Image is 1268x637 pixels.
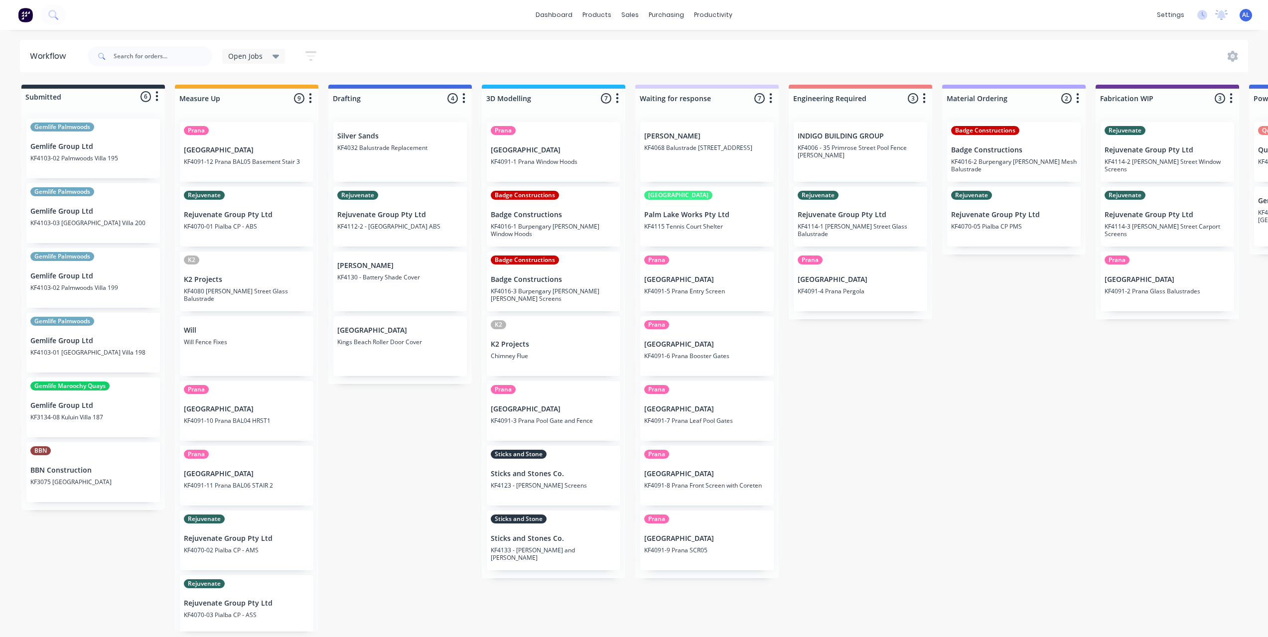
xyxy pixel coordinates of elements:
div: RejuvenateRejuvenate Group Pty LtdKF4070-01 Pialba CP - ABS [180,187,313,247]
p: Rejuvenate Group Pty Ltd [951,211,1077,219]
div: Prana[GEOGRAPHIC_DATA]KF4091-4 Prana Pergola [794,252,927,311]
p: KF4016-1 Burpengary [PERSON_NAME] Window Hoods [491,223,616,238]
p: [GEOGRAPHIC_DATA] [337,326,463,335]
div: Prana [184,126,209,135]
p: [GEOGRAPHIC_DATA] [184,470,309,478]
div: Silver SandsKF4032 Balustrade Replacement [333,122,467,182]
p: KF4103-02 Palmwoods Villa 199 [30,284,156,291]
div: Prana [1105,255,1129,264]
div: Prana [644,255,669,264]
div: Prana [644,514,669,523]
p: KF4133 - [PERSON_NAME] and [PERSON_NAME] [491,546,616,561]
p: KF4091-11 Prana BAL06 STAIR 2 [184,482,309,489]
div: Gemlife Palmwoods [30,317,94,326]
p: [GEOGRAPHIC_DATA] [644,340,770,349]
div: Gemlife Palmwoods [30,123,94,131]
div: Gemlife PalmwoodsGemlife Group LtdKF4103-01 [GEOGRAPHIC_DATA] Villa 198 [26,313,160,373]
div: WillWill Fence Fixes [180,316,313,376]
div: Badge Constructions [491,255,559,264]
p: [GEOGRAPHIC_DATA] [491,405,616,413]
p: KF4032 Balustrade Replacement [337,144,463,151]
div: Prana[GEOGRAPHIC_DATA]KF4091-1 Prana Window Hoods [487,122,620,182]
div: Gemlife Maroochy QuaysGemlife Group LtdKF3134-08 Kuluin Villa 187 [26,378,160,437]
div: Prana[GEOGRAPHIC_DATA]KF4091-9 Prana SCR05 [640,510,774,570]
p: Rejuvenate Group Pty Ltd [184,534,309,543]
div: Workflow [30,50,71,62]
div: Gemlife Palmwoods [30,187,94,196]
p: [GEOGRAPHIC_DATA] [1105,275,1230,284]
div: products [577,7,616,22]
div: Prana[GEOGRAPHIC_DATA]KF4091-12 Prana BAL05 Basement Stair 3 [180,122,313,182]
p: BBN Construction [30,466,156,475]
p: Rejuvenate Group Pty Ltd [337,211,463,219]
p: KF4114-2 [PERSON_NAME] Street Window Screens [1105,158,1230,173]
div: Gemlife PalmwoodsGemlife Group LtdKF4103-02 Palmwoods Villa 199 [26,248,160,308]
div: [GEOGRAPHIC_DATA] [644,191,712,200]
p: K2 Projects [184,275,309,284]
p: KF4080 [PERSON_NAME] Street Glass Balustrade [184,287,309,302]
div: [PERSON_NAME]KF4068 Balustrade [STREET_ADDRESS] [640,122,774,182]
div: Prana [644,385,669,394]
p: KF4091-1 Prana Window Hoods [491,158,616,165]
div: Gemlife PalmwoodsGemlife Group LtdKF4103-02 Palmwoods Villa 195 [26,119,160,178]
div: productivity [689,7,737,22]
a: dashboard [531,7,577,22]
div: Prana [644,320,669,329]
p: [GEOGRAPHIC_DATA] [644,534,770,543]
div: RejuvenateRejuvenate Group Pty LtdKF4114-3 [PERSON_NAME] Street Carport Screens [1101,187,1234,247]
p: Palm Lake Works Pty Ltd [644,211,770,219]
p: Silver Sands [337,132,463,140]
p: Badge Constructions [491,211,616,219]
div: Prana[GEOGRAPHIC_DATA]KF4091-7 Prana Leaf Pool Gates [640,381,774,441]
p: Gemlife Group Ltd [30,272,156,280]
p: Badge Constructions [491,275,616,284]
p: KF4091-10 Prana BAL04 HRST1 [184,417,309,424]
div: purchasing [644,7,689,22]
p: KF4091-2 Prana Glass Balustrades [1105,287,1230,295]
div: RejuvenateRejuvenate Group Pty LtdKF4114-1 [PERSON_NAME] Street Glass Balustrade [794,187,927,247]
div: Badge Constructions [491,191,559,200]
div: Prana [644,450,669,459]
p: Gemlife Group Ltd [30,142,156,151]
div: RejuvenateRejuvenate Group Pty LtdKF4112-2 - [GEOGRAPHIC_DATA] ABS [333,187,467,247]
p: KF4006 - 35 Primrose Street Pool Fence [PERSON_NAME] [798,144,923,159]
div: Prana[GEOGRAPHIC_DATA]KF4091-10 Prana BAL04 HRST1 [180,381,313,441]
div: RejuvenateRejuvenate Group Pty LtdKF4070-03 Pialba CP - ASS [180,575,313,635]
p: KF4091-6 Prana Booster Gates [644,352,770,360]
p: KF4070-05 Pialba CP PMS [951,223,1077,230]
div: Prana[GEOGRAPHIC_DATA]KF4091-3 Prana Pool Gate and Fence [487,381,620,441]
p: [GEOGRAPHIC_DATA] [644,470,770,478]
p: Gemlife Group Ltd [30,401,156,410]
p: KF4114-1 [PERSON_NAME] Street Glass Balustrade [798,223,923,238]
div: Rejuvenate [184,191,225,200]
div: INDIGO BUILDING GROUPKF4006 - 35 Primrose Street Pool Fence [PERSON_NAME] [794,122,927,182]
div: BBNBBN ConstructionKF3075 [GEOGRAPHIC_DATA] [26,442,160,502]
p: [GEOGRAPHIC_DATA] [798,275,923,284]
div: Prana [491,385,516,394]
p: [GEOGRAPHIC_DATA] [184,405,309,413]
p: [GEOGRAPHIC_DATA] [184,146,309,154]
div: Sticks and Stone [491,450,547,459]
div: Rejuvenate [184,579,225,588]
div: Prana[GEOGRAPHIC_DATA]KF4091-5 Prana Entry Screen [640,252,774,311]
p: Rejuvenate Group Pty Ltd [184,599,309,608]
p: KF4091-5 Prana Entry Screen [644,287,770,295]
div: Prana [798,255,823,264]
div: sales [616,7,644,22]
p: KF4016-3 Burpengary [PERSON_NAME] [PERSON_NAME] Screens [491,287,616,302]
div: K2K2 ProjectsKF4080 [PERSON_NAME] Street Glass Balustrade [180,252,313,311]
p: Badge Constructions [951,146,1077,154]
div: Prana[GEOGRAPHIC_DATA]KF4091-8 Prana Front Screen with Coreten [640,446,774,506]
p: Will [184,326,309,335]
p: Gemlife Group Ltd [30,207,156,216]
p: KF4130 - Battery Shade Cover [337,273,463,281]
p: Chimney Flue [491,352,616,360]
div: Sticks and StoneSticks and Stones Co.KF4133 - [PERSON_NAME] and [PERSON_NAME] [487,510,620,570]
div: Sticks and StoneSticks and Stones Co.KF4123 - [PERSON_NAME] Screens [487,446,620,506]
div: Rejuvenate [798,191,839,200]
p: Rejuvenate Group Pty Ltd [798,211,923,219]
p: KF3134-08 Kuluin Villa 187 [30,413,156,421]
div: Sticks and Stone [491,514,547,523]
div: Gemlife PalmwoodsGemlife Group LtdKF4103-03 [GEOGRAPHIC_DATA] Villa 200 [26,183,160,243]
div: Prana[GEOGRAPHIC_DATA]KF4091-11 Prana BAL06 STAIR 2 [180,446,313,506]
